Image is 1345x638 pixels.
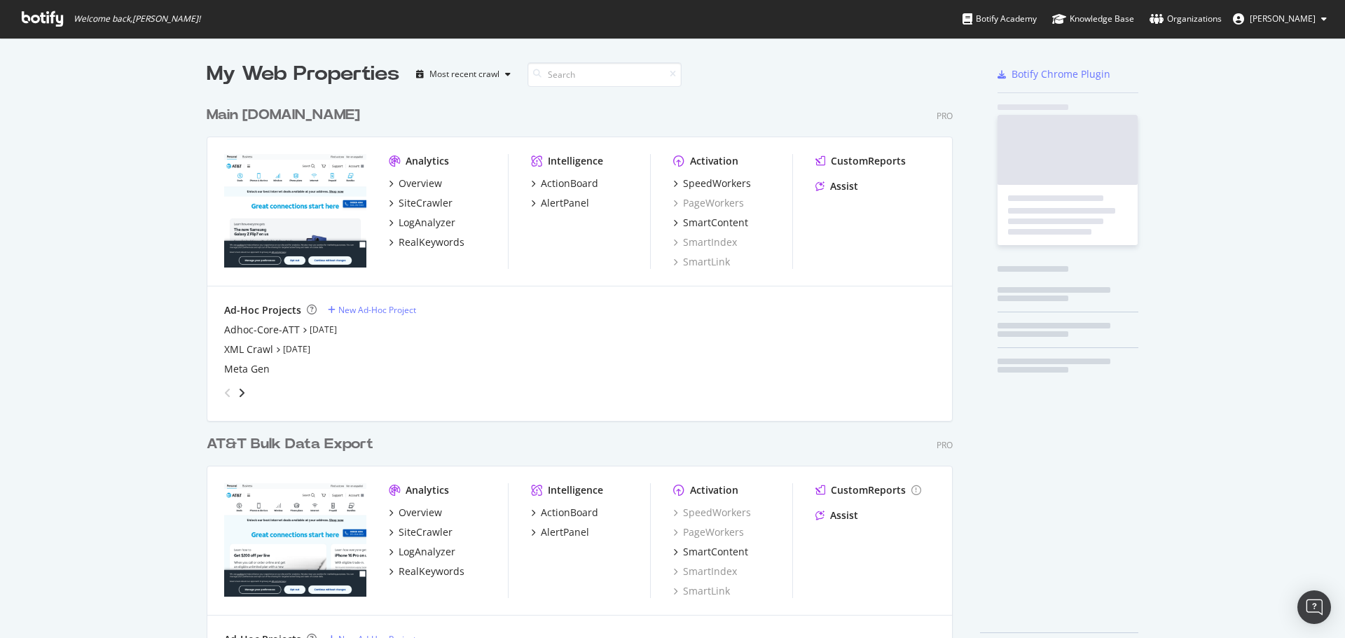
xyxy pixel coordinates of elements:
div: Activation [690,483,738,497]
a: CustomReports [815,154,906,168]
a: ActionBoard [531,176,598,190]
div: ActionBoard [541,176,598,190]
div: Overview [399,176,442,190]
div: Ad-Hoc Projects [224,303,301,317]
a: Overview [389,506,442,520]
a: SmartIndex [673,235,737,249]
div: Assist [830,508,858,522]
a: RealKeywords [389,235,464,249]
div: angle-left [219,382,237,404]
a: [DATE] [310,324,337,335]
div: CustomReports [831,483,906,497]
div: Analytics [406,154,449,168]
div: Botify Academy [963,12,1037,26]
a: SmartContent [673,216,748,230]
div: LogAnalyzer [399,216,455,230]
a: AlertPanel [531,196,589,210]
div: Intelligence [548,483,603,497]
div: Knowledge Base [1052,12,1134,26]
a: Adhoc-Core-ATT [224,323,300,337]
div: Botify Chrome Plugin [1012,67,1110,81]
a: [DATE] [283,343,310,355]
a: Overview [389,176,442,190]
a: SpeedWorkers [673,506,751,520]
a: LogAnalyzer [389,216,455,230]
div: ActionBoard [541,506,598,520]
a: SiteCrawler [389,525,453,539]
a: Main [DOMAIN_NAME] [207,105,366,125]
a: SiteCrawler [389,196,453,210]
a: RealKeywords [389,564,464,578]
a: Assist [815,179,858,193]
a: PageWorkers [673,525,744,539]
a: Meta Gen [224,362,270,376]
div: Pro [937,110,953,122]
a: CustomReports [815,483,921,497]
span: Welcome back, [PERSON_NAME] ! [74,13,200,25]
div: AT&T Bulk Data Export [207,434,373,455]
div: Main [DOMAIN_NAME] [207,105,360,125]
div: Overview [399,506,442,520]
a: ActionBoard [531,506,598,520]
div: New Ad-Hoc Project [338,304,416,316]
a: SmartLink [673,255,730,269]
div: angle-right [237,386,247,400]
a: SmartLink [673,584,730,598]
div: Analytics [406,483,449,497]
a: SmartContent [673,545,748,559]
a: Assist [815,508,858,522]
div: Organizations [1150,12,1222,26]
div: SiteCrawler [399,525,453,539]
a: New Ad-Hoc Project [328,304,416,316]
div: Pro [937,439,953,451]
div: CustomReports [831,154,906,168]
a: XML Crawl [224,342,273,356]
a: PageWorkers [673,196,744,210]
div: Open Intercom Messenger [1297,590,1331,624]
div: My Web Properties [207,60,399,88]
div: SmartContent [683,545,748,559]
a: AlertPanel [531,525,589,539]
div: AlertPanel [541,525,589,539]
input: Search [527,62,682,87]
div: SpeedWorkers [683,176,751,190]
div: LogAnalyzer [399,545,455,559]
button: [PERSON_NAME] [1222,8,1338,30]
img: attbulkexport.com [224,483,366,597]
a: SmartIndex [673,564,737,578]
div: SmartContent [683,216,748,230]
div: Activation [690,154,738,168]
div: AlertPanel [541,196,589,210]
a: SpeedWorkers [673,176,751,190]
div: SiteCrawler [399,196,453,210]
button: Most recent crawl [411,63,516,85]
span: Zach Doty [1250,13,1316,25]
div: RealKeywords [399,564,464,578]
div: Most recent crawl [429,70,499,78]
a: LogAnalyzer [389,545,455,559]
img: att.com [224,154,366,268]
div: Intelligence [548,154,603,168]
div: RealKeywords [399,235,464,249]
div: Assist [830,179,858,193]
a: AT&T Bulk Data Export [207,434,379,455]
a: Botify Chrome Plugin [998,67,1110,81]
